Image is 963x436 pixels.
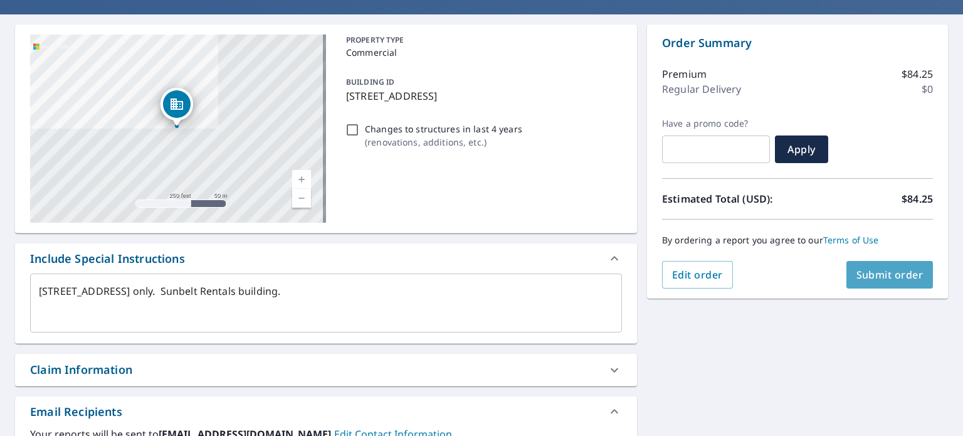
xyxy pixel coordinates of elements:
span: Submit order [856,268,924,282]
p: $84.25 [902,191,933,206]
p: BUILDING ID [346,77,394,87]
button: Submit order [846,261,934,289]
p: By ordering a report you agree to our [662,235,933,246]
p: Regular Delivery [662,82,741,97]
p: $84.25 [902,66,933,82]
a: Terms of Use [823,234,879,246]
div: Dropped pin, building 1, Commercial property, 1660 Hyde Park Ave Boston, MA 02136 [160,88,193,127]
p: PROPERTY TYPE [346,35,617,46]
div: Include Special Instructions [30,250,185,267]
a: Current Level 17, Zoom Out [292,189,311,208]
p: Estimated Total (USD): [662,191,797,206]
p: Changes to structures in last 4 years [365,122,522,136]
div: Include Special Instructions [15,243,637,274]
button: Edit order [662,261,733,289]
div: Email Recipients [15,396,637,427]
span: Edit order [672,268,723,282]
p: $0 [922,82,933,97]
textarea: [STREET_ADDRESS] only. Sunbelt Rentals building. [39,285,613,321]
div: Claim Information [15,354,637,386]
div: Email Recipients [30,403,122,420]
a: Current Level 17, Zoom In [292,170,311,189]
div: Claim Information [30,361,132,378]
p: Commercial [346,46,617,59]
label: Have a promo code? [662,118,770,129]
p: [STREET_ADDRESS] [346,88,617,104]
p: ( renovations, additions, etc. ) [365,136,522,149]
p: Premium [662,66,707,82]
span: Apply [785,142,818,156]
p: Order Summary [662,35,933,51]
button: Apply [775,136,828,163]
